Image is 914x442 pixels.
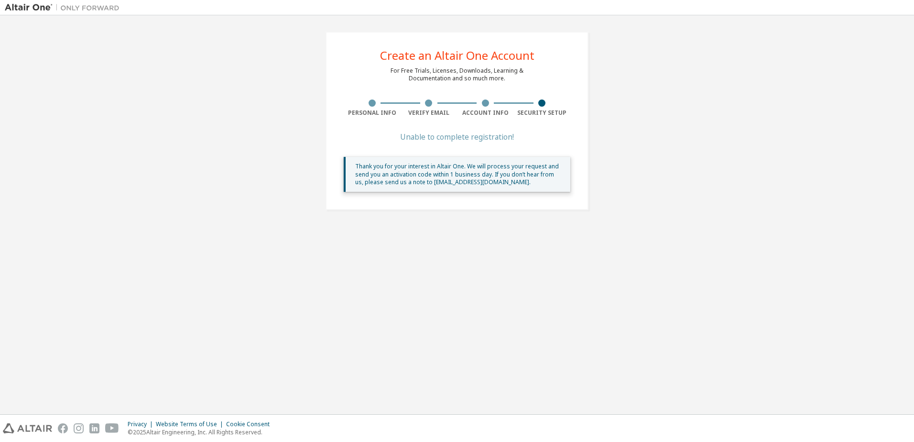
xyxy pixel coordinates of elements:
[391,67,523,82] div: For Free Trials, Licenses, Downloads, Learning & Documentation and so much more.
[5,3,124,12] img: Altair One
[226,420,275,428] div: Cookie Consent
[156,420,226,428] div: Website Terms of Use
[514,109,571,117] div: Security Setup
[3,423,52,433] img: altair_logo.svg
[457,109,514,117] div: Account Info
[128,420,156,428] div: Privacy
[355,163,563,186] div: Thank you for your interest in Altair One. We will process your request and send you an activatio...
[344,109,401,117] div: Personal Info
[128,428,275,436] p: © 2025 Altair Engineering, Inc. All Rights Reserved.
[401,109,457,117] div: Verify Email
[344,134,570,140] div: Unable to complete registration!
[380,50,534,61] div: Create an Altair One Account
[105,423,119,433] img: youtube.svg
[89,423,99,433] img: linkedin.svg
[74,423,84,433] img: instagram.svg
[58,423,68,433] img: facebook.svg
